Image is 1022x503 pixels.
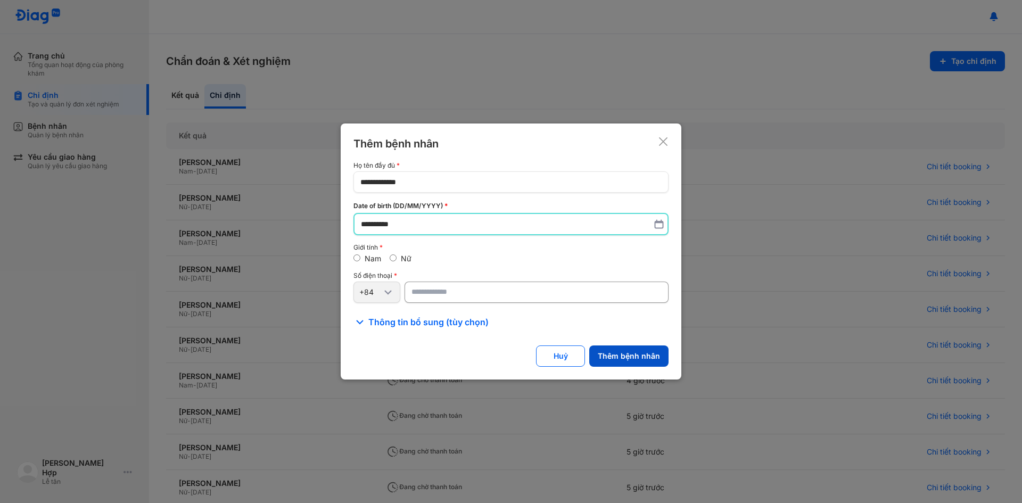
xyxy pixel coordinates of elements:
[353,201,669,211] div: Date of birth (DD/MM/YYYY)
[353,136,439,151] div: Thêm bệnh nhân
[353,162,669,169] div: Họ tên đầy đủ
[536,345,585,367] button: Huỷ
[353,272,669,279] div: Số điện thoại
[359,287,382,297] div: +84
[353,244,669,251] div: Giới tính
[365,254,381,263] label: Nam
[401,254,411,263] label: Nữ
[368,316,489,328] span: Thông tin bổ sung (tùy chọn)
[589,345,669,367] button: Thêm bệnh nhân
